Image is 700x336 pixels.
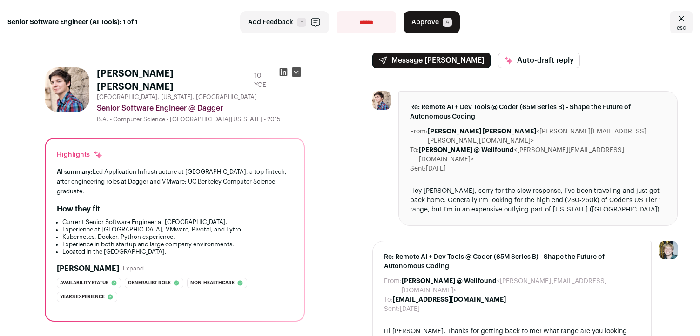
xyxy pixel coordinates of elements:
[248,18,293,27] span: Add Feedback
[62,248,293,256] li: Located in the [GEOGRAPHIC_DATA].
[60,278,108,288] span: Availability status
[384,304,400,314] dt: Sent:
[426,164,446,173] dd: [DATE]
[404,11,460,33] button: Approve A
[419,145,666,164] dd: <[PERSON_NAME][EMAIL_ADDRESS][DOMAIN_NAME]>
[428,128,536,135] b: [PERSON_NAME] [PERSON_NAME]
[128,278,171,288] span: Generalist role
[498,53,580,68] button: Auto-draft reply
[428,127,666,145] dd: <[PERSON_NAME][EMAIL_ADDRESS][PERSON_NAME][DOMAIN_NAME]>
[57,204,100,215] h2: How they fit
[190,278,235,288] span: Non-healthcare
[443,18,452,27] span: A
[411,18,439,27] span: Approve
[97,116,305,123] div: B.A. - Computer Science - [GEOGRAPHIC_DATA][US_STATE] - 2015
[410,103,666,121] span: Re: Remote AI + Dev Tools @ Coder (65M Series B) - Shape the Future of Autonomous Coding
[384,295,393,304] dt: To:
[254,71,275,90] div: 10 YOE
[7,18,138,27] strong: Senior Software Engineer (AI Tools): 1 of 1
[384,277,402,295] dt: From:
[45,67,89,112] img: 43c8bdfa8547bbdd2296086aaa99e2e7e07be1c53383d203b3a0454e84a158b7.jpg
[677,24,686,32] span: esc
[123,265,144,272] button: Expand
[410,164,426,173] dt: Sent:
[659,241,678,259] img: 6494470-medium_jpg
[419,147,514,153] b: [PERSON_NAME] @ Wellfound
[400,304,420,314] dd: [DATE]
[410,145,419,164] dt: To:
[60,292,105,302] span: Years experience
[57,167,293,196] div: Led Application Infrastructure at [GEOGRAPHIC_DATA], a top fintech, after engineering roles at Da...
[402,278,497,284] b: [PERSON_NAME] @ Wellfound
[393,296,506,303] b: [EMAIL_ADDRESS][DOMAIN_NAME]
[384,252,640,271] span: Re: Remote AI + Dev Tools @ Coder (65M Series B) - Shape the Future of Autonomous Coding
[57,150,103,159] div: Highlights
[62,226,293,233] li: Experience at [GEOGRAPHIC_DATA], VMware, Pivotal, and Lytro.
[62,218,293,226] li: Current Senior Software Engineer at [GEOGRAPHIC_DATA].
[410,186,666,214] div: Hey [PERSON_NAME], sorry for the slow response, I've been traveling and just got back home. Gener...
[97,67,250,93] h1: [PERSON_NAME] [PERSON_NAME]
[297,18,306,27] span: F
[372,53,491,68] button: Message [PERSON_NAME]
[240,11,329,33] button: Add Feedback F
[402,277,640,295] dd: <[PERSON_NAME][EMAIL_ADDRESS][DOMAIN_NAME]>
[57,169,93,175] span: AI summary:
[62,233,293,241] li: Kubernetes, Docker, Python experience.
[97,93,257,101] span: [GEOGRAPHIC_DATA], [US_STATE], [GEOGRAPHIC_DATA]
[670,11,693,33] a: Close
[62,241,293,248] li: Experience in both startup and large company environments.
[57,263,119,274] h2: [PERSON_NAME]
[410,127,428,145] dt: From:
[372,91,391,110] img: 43c8bdfa8547bbdd2296086aaa99e2e7e07be1c53383d203b3a0454e84a158b7.jpg
[97,103,305,114] div: Senior Software Engineer @ Dagger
